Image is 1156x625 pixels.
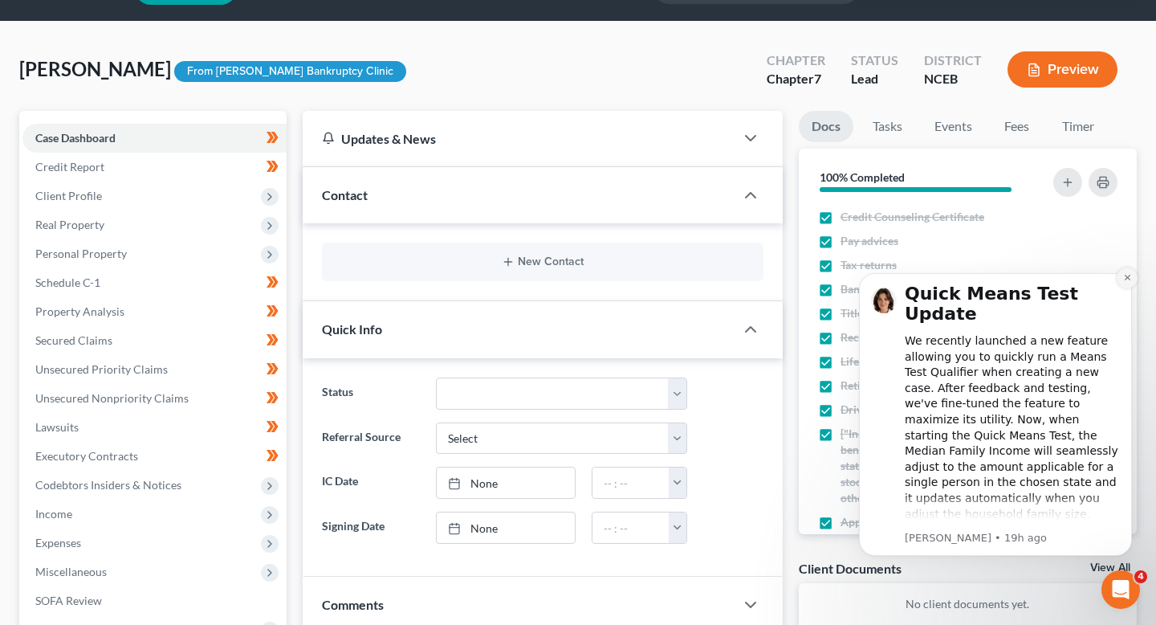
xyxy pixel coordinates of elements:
[35,594,102,607] span: SOFA Review
[335,255,751,268] button: New Contact
[437,468,575,498] a: None
[35,478,181,492] span: Codebtors Insiders & Notices
[322,130,715,147] div: Updates & News
[314,423,428,455] label: Referral Source
[35,247,127,260] span: Personal Property
[799,560,902,577] div: Client Documents
[35,189,102,202] span: Client Profile
[592,468,669,498] input: -- : --
[322,187,368,202] span: Contact
[22,355,287,384] a: Unsecured Priority Claims
[35,333,112,347] span: Secured Claims
[35,304,124,318] span: Property Analysis
[314,378,428,410] label: Status
[22,124,287,153] a: Case Dashboard
[799,111,853,142] a: Docs
[1101,570,1140,609] iframe: Intercom live chat
[851,70,898,88] div: Lead
[860,111,915,142] a: Tasks
[322,321,382,337] span: Quick Info
[767,51,825,70] div: Chapter
[841,233,898,249] span: Pay advices
[851,51,898,70] div: Status
[35,276,100,289] span: Schedule C-1
[1049,111,1107,142] a: Timer
[22,297,287,326] a: Property Analysis
[35,449,138,463] span: Executory Contracts
[35,131,116,145] span: Case Dashboard
[22,153,287,182] a: Credit Report
[174,61,406,83] div: From [PERSON_NAME] Bankruptcy Clinic
[22,442,287,471] a: Executory Contracts
[314,512,428,544] label: Signing Date
[841,209,984,225] span: Credit Counseling Certificate
[35,362,168,376] span: Unsecured Priority Claims
[922,111,985,142] a: Events
[767,70,825,88] div: Chapter
[835,253,1156,617] iframe: Intercom notifications message
[1007,51,1117,88] button: Preview
[35,536,81,549] span: Expenses
[820,170,905,184] strong: 100% Completed
[35,565,107,578] span: Miscellaneous
[19,57,171,80] span: [PERSON_NAME]
[1134,570,1147,583] span: 4
[22,586,287,615] a: SOFA Review
[592,513,669,543] input: -- : --
[35,391,189,405] span: Unsecured Nonpriority Claims
[22,268,287,297] a: Schedule C-1
[812,596,1124,612] p: No client documents yet.
[322,597,384,612] span: Comments
[924,70,982,88] div: NCEB
[991,111,1043,142] a: Fees
[314,467,428,499] label: IC Date
[35,160,104,174] span: Credit Report
[35,420,79,434] span: Lawsuits
[437,513,575,543] a: None
[35,507,72,521] span: Income
[22,326,287,355] a: Secured Claims
[35,218,104,231] span: Real Property
[22,384,287,413] a: Unsecured Nonpriority Claims
[22,413,287,442] a: Lawsuits
[924,51,982,70] div: District
[814,71,821,86] span: 7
